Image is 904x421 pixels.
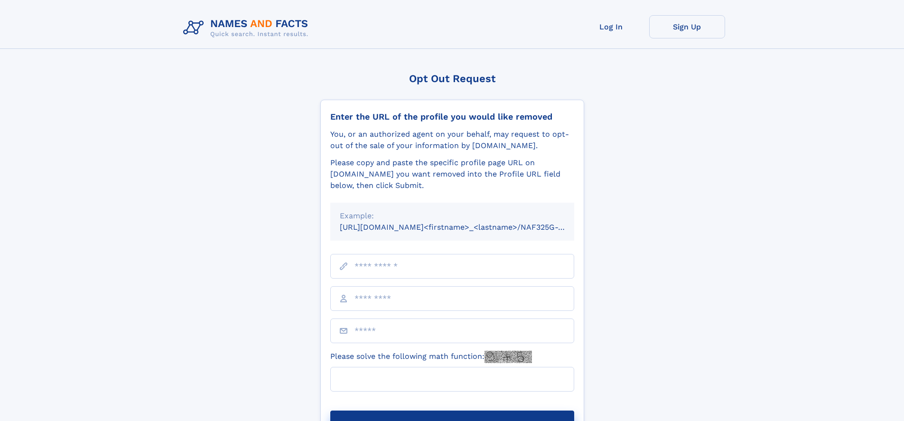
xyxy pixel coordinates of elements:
[330,351,532,363] label: Please solve the following math function:
[340,223,592,232] small: [URL][DOMAIN_NAME]<firstname>_<lastname>/NAF325G-xxxxxxxx
[330,112,574,122] div: Enter the URL of the profile you would like removed
[340,210,565,222] div: Example:
[649,15,725,38] a: Sign Up
[573,15,649,38] a: Log In
[320,73,584,84] div: Opt Out Request
[179,15,316,41] img: Logo Names and Facts
[330,157,574,191] div: Please copy and paste the specific profile page URL on [DOMAIN_NAME] you want removed into the Pr...
[330,129,574,151] div: You, or an authorized agent on your behalf, may request to opt-out of the sale of your informatio...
